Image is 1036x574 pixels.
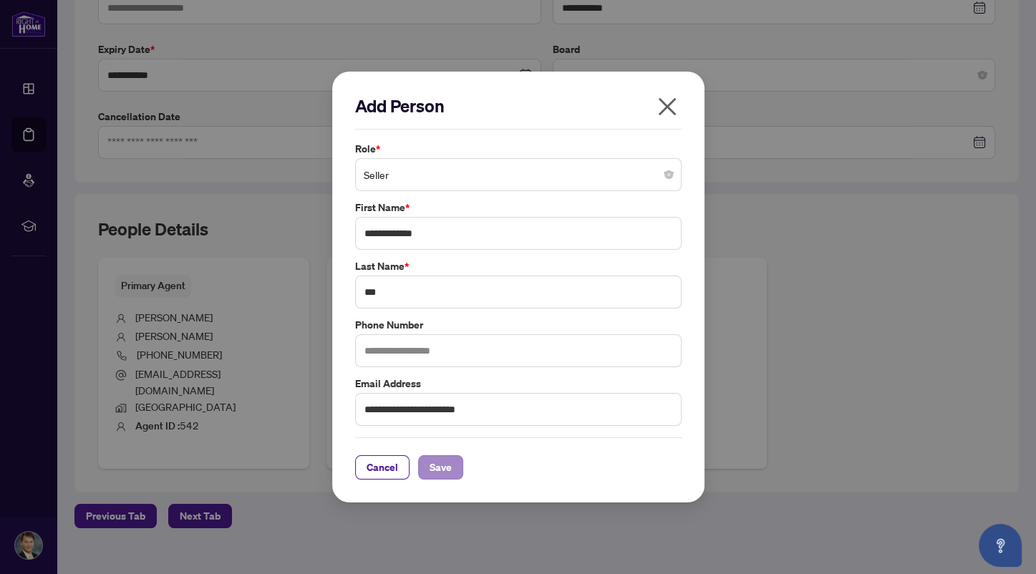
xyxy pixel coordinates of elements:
[355,200,682,215] label: First Name
[364,161,673,188] span: Seller
[355,317,682,333] label: Phone Number
[355,258,682,274] label: Last Name
[355,94,682,117] h2: Add Person
[430,456,452,479] span: Save
[418,455,463,480] button: Save
[355,141,682,157] label: Role
[664,170,673,179] span: close-circle
[656,95,679,118] span: close
[367,456,398,479] span: Cancel
[979,524,1022,567] button: Open asap
[355,455,410,480] button: Cancel
[355,376,682,391] label: Email Address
